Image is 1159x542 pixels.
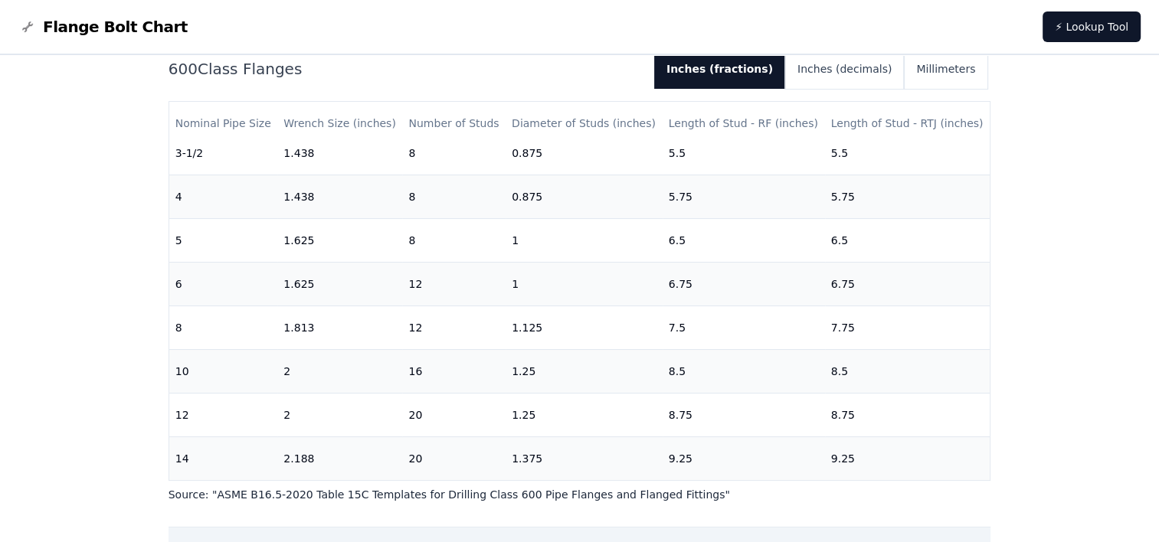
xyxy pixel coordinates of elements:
td: 1.25 [506,349,663,393]
h2: 600 Class Flanges [169,58,642,80]
td: 1.25 [506,393,663,436]
button: Inches (decimals) [785,49,904,89]
td: 2 [277,349,402,393]
td: 5.5 [663,131,825,175]
td: 6.5 [825,218,990,262]
td: 5.75 [663,175,825,218]
td: 2 [277,393,402,436]
th: Wrench Size (inches) [277,102,402,145]
td: 1.625 [277,218,402,262]
td: 6.75 [825,262,990,305]
td: 6 [169,262,278,305]
td: 7.5 [663,305,825,349]
p: Source: " ASME B16.5-2020 Table 15C Templates for Drilling Class 600 Pipe Flanges and Flanged Fit... [169,487,991,502]
td: 0.875 [506,175,663,218]
td: 12 [169,393,278,436]
td: 1 [506,262,663,305]
td: 10 [169,349,278,393]
td: 12 [402,262,506,305]
td: 8 [402,175,506,218]
td: 16 [402,349,506,393]
td: 20 [402,436,506,480]
img: Flange Bolt Chart Logo [18,18,37,36]
td: 1 [506,218,663,262]
th: Length of Stud - RTJ (inches) [825,102,990,145]
td: 9.25 [663,436,825,480]
td: 8.5 [825,349,990,393]
td: 1.438 [277,175,402,218]
td: 8 [402,218,506,262]
a: ⚡ Lookup Tool [1043,11,1141,42]
td: 5 [169,218,278,262]
th: Number of Studs [402,102,506,145]
td: 8.75 [663,393,825,436]
td: 8.75 [825,393,990,436]
td: 12 [402,305,506,349]
td: 8 [402,131,506,175]
th: Nominal Pipe Size [169,102,278,145]
td: 1.625 [277,262,402,305]
td: 7.75 [825,305,990,349]
td: 1.813 [277,305,402,349]
td: 8 [169,305,278,349]
td: 0.875 [506,131,663,175]
button: Millimeters [904,49,987,89]
td: 2.188 [277,436,402,480]
td: 5.75 [825,175,990,218]
td: 5.5 [825,131,990,175]
td: 20 [402,393,506,436]
td: 1.438 [277,131,402,175]
td: 4 [169,175,278,218]
td: 6.5 [663,218,825,262]
td: 3-1/2 [169,131,278,175]
td: 1.125 [506,305,663,349]
td: 1.375 [506,436,663,480]
td: 8.5 [663,349,825,393]
a: Flange Bolt Chart LogoFlange Bolt Chart [18,16,188,38]
span: Flange Bolt Chart [43,16,188,38]
button: Inches (fractions) [654,49,785,89]
th: Length of Stud - RF (inches) [663,102,825,145]
th: Diameter of Studs (inches) [506,102,663,145]
td: 14 [169,436,278,480]
td: 6.75 [663,262,825,305]
td: 9.25 [825,436,990,480]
